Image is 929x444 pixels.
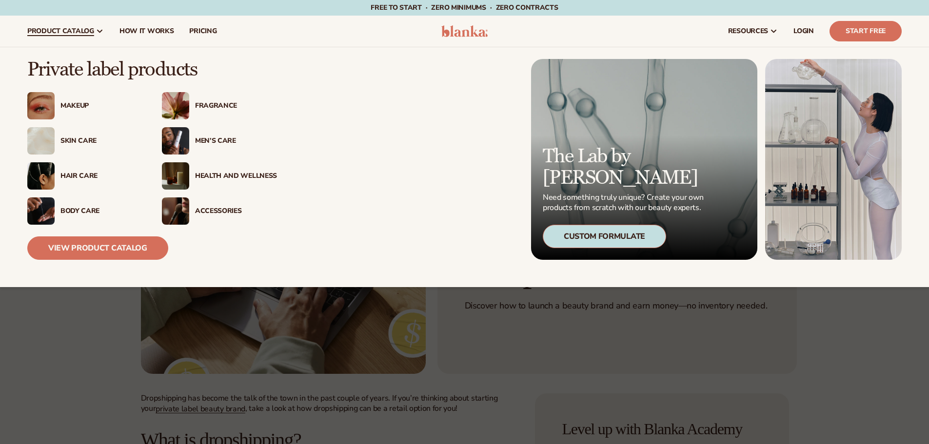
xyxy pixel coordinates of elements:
[195,102,277,110] div: Fragrance
[162,162,277,190] a: Candles and incense on table. Health And Wellness
[162,197,277,225] a: Female with makeup brush. Accessories
[181,16,224,47] a: pricing
[765,59,902,260] img: Female in lab with equipment.
[162,92,189,119] img: Pink blooming flower.
[162,197,189,225] img: Female with makeup brush.
[531,59,757,260] a: Microscopic product formula. The Lab by [PERSON_NAME] Need something truly unique? Create your ow...
[162,127,277,154] a: Male holding moisturizer bottle. Men’s Care
[27,59,277,80] p: Private label products
[60,102,142,110] div: Makeup
[195,137,277,145] div: Men’s Care
[189,27,217,35] span: pricing
[27,162,142,190] a: Female hair pulled back with clips. Hair Care
[162,162,189,190] img: Candles and incense on table.
[27,127,55,154] img: Cream moisturizer swatch.
[543,193,707,213] p: Need something truly unique? Create your own products from scratch with our beauty experts.
[720,16,786,47] a: resources
[60,137,142,145] div: Skin Care
[162,92,277,119] a: Pink blooming flower. Fragrance
[728,27,768,35] span: resources
[60,172,142,180] div: Hair Care
[162,127,189,154] img: Male holding moisturizer bottle.
[830,21,902,41] a: Start Free
[27,27,94,35] span: product catalog
[543,225,666,248] div: Custom Formulate
[27,127,142,154] a: Cream moisturizer swatch. Skin Care
[441,25,488,37] img: logo
[27,236,168,260] a: View Product Catalog
[112,16,182,47] a: How It Works
[60,207,142,215] div: Body Care
[27,92,55,119] img: Female with glitter eye makeup.
[119,27,174,35] span: How It Works
[27,197,142,225] a: Male hand applying moisturizer. Body Care
[27,92,142,119] a: Female with glitter eye makeup. Makeup
[793,27,814,35] span: LOGIN
[27,197,55,225] img: Male hand applying moisturizer.
[543,146,707,189] p: The Lab by [PERSON_NAME]
[195,207,277,215] div: Accessories
[371,3,558,12] span: Free to start · ZERO minimums · ZERO contracts
[27,162,55,190] img: Female hair pulled back with clips.
[786,16,822,47] a: LOGIN
[20,16,112,47] a: product catalog
[195,172,277,180] div: Health And Wellness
